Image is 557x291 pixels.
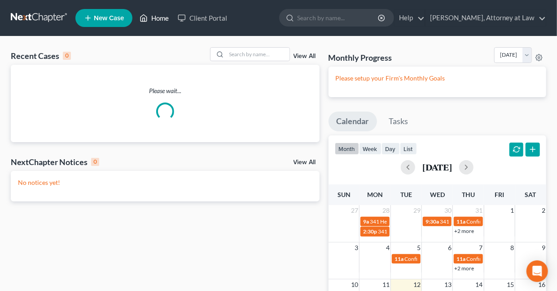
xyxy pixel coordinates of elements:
[382,279,390,290] span: 11
[462,191,475,198] span: Thu
[385,242,390,253] span: 4
[11,157,99,167] div: NextChapter Notices
[525,191,536,198] span: Sat
[443,279,452,290] span: 13
[456,218,465,225] span: 11a
[63,52,71,60] div: 0
[338,191,351,198] span: Sun
[91,158,99,166] div: 0
[395,255,403,262] span: 11a
[370,218,469,225] span: 341 Hearing for [PERSON_NAME], English
[541,205,546,216] span: 2
[400,143,417,155] button: list
[454,228,474,234] a: +2 more
[18,178,312,187] p: No notices yet!
[440,218,520,225] span: 341 Hearing for [PERSON_NAME]
[395,10,425,26] a: Help
[329,112,377,131] a: Calendar
[363,218,369,225] span: 9a
[367,191,383,198] span: Mon
[541,242,546,253] span: 9
[350,279,359,290] span: 10
[135,10,173,26] a: Home
[11,86,320,95] p: Please wait...
[475,205,484,216] span: 31
[363,228,377,235] span: 2:30p
[447,242,452,253] span: 6
[94,15,124,22] span: New Case
[173,10,232,26] a: Client Portal
[475,279,484,290] span: 14
[443,205,452,216] span: 30
[526,260,548,282] div: Open Intercom Messenger
[456,255,465,262] span: 11a
[404,255,547,262] span: Confirmation Date for [PERSON_NAME] & [PERSON_NAME]
[354,242,359,253] span: 3
[425,10,546,26] a: [PERSON_NAME], Attorney at Law
[537,279,546,290] span: 16
[400,191,412,198] span: Tue
[430,191,445,198] span: Wed
[329,52,392,63] h3: Monthly Progress
[506,279,515,290] span: 15
[478,242,484,253] span: 7
[509,205,515,216] span: 1
[227,48,289,61] input: Search by name...
[422,162,452,172] h2: [DATE]
[495,191,504,198] span: Fri
[454,265,474,272] a: +2 more
[359,143,382,155] button: week
[412,205,421,216] span: 29
[378,228,506,235] span: 341 Hearing for [PERSON_NAME] & [PERSON_NAME]
[294,53,316,59] a: View All
[412,279,421,290] span: 12
[350,205,359,216] span: 27
[382,143,400,155] button: day
[294,159,316,166] a: View All
[416,242,421,253] span: 5
[509,242,515,253] span: 8
[336,74,539,83] p: Please setup your Firm's Monthly Goals
[382,205,390,216] span: 28
[11,50,71,61] div: Recent Cases
[335,143,359,155] button: month
[425,218,439,225] span: 9:30a
[381,112,417,131] a: Tasks
[297,9,379,26] input: Search by name...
